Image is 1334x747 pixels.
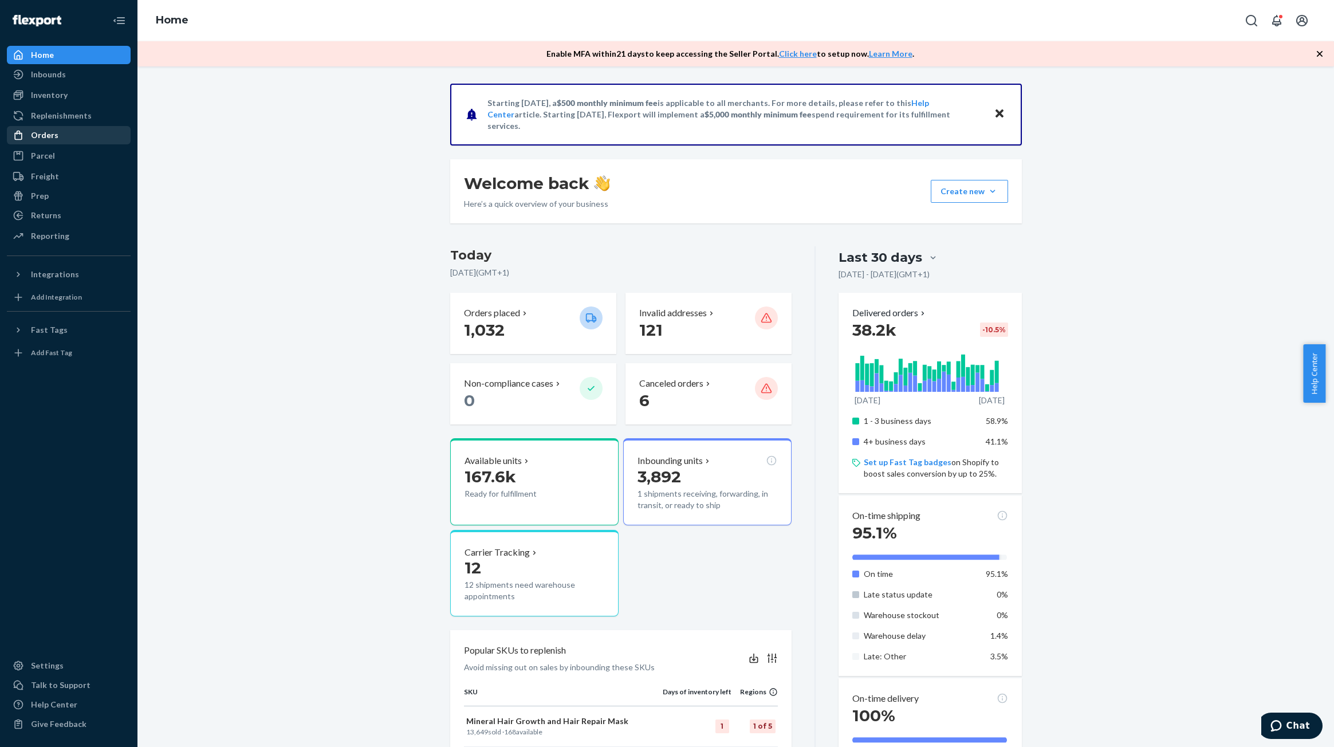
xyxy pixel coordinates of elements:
[465,579,604,602] p: 12 shipments need warehouse appointments
[450,438,619,525] button: Available units167.6kReady for fulfillment
[7,206,131,225] a: Returns
[992,106,1007,123] button: Close
[852,320,896,340] span: 38.2k
[7,126,131,144] a: Orders
[147,4,198,37] ol: breadcrumbs
[864,457,1008,479] p: on Shopify to boost sales conversion by up to 25%.
[465,488,570,500] p: Ready for fulfillment
[465,546,530,559] p: Carrier Tracking
[839,269,930,280] p: [DATE] - [DATE] ( GMT+1 )
[31,150,55,162] div: Parcel
[663,687,731,706] th: Days of inventory left
[31,292,82,302] div: Add Integration
[594,175,610,191] img: hand-wave emoji
[464,377,553,390] p: Non-compliance cases
[931,180,1008,203] button: Create new
[1303,344,1325,403] button: Help Center
[31,89,68,101] div: Inventory
[625,293,792,354] button: Invalid addresses 121
[852,706,895,725] span: 100%
[1261,713,1323,741] iframe: Opens a widget where you can chat to one of our agents
[487,97,983,132] p: Starting [DATE], a is applicable to all merchants. For more details, please refer to this article...
[623,438,792,525] button: Inbounding units3,8921 shipments receiving, forwarding, in transit, or ready to ship
[990,651,1008,661] span: 3.5%
[7,265,131,284] button: Integrations
[638,454,703,467] p: Inbounding units
[465,454,522,467] p: Available units
[7,46,131,64] a: Home
[31,210,61,221] div: Returns
[465,467,516,486] span: 167.6k
[464,644,566,657] p: Popular SKUs to replenish
[31,660,64,671] div: Settings
[997,589,1008,599] span: 0%
[852,692,919,705] p: On-time delivery
[557,98,658,108] span: $500 monthly minimum fee
[7,288,131,306] a: Add Integration
[7,167,131,186] a: Freight
[1240,9,1263,32] button: Open Search Box
[986,569,1008,579] span: 95.1%
[979,395,1005,406] p: [DATE]
[7,321,131,339] button: Fast Tags
[1265,9,1288,32] button: Open notifications
[986,437,1008,446] span: 41.1%
[464,662,655,673] p: Avoid missing out on sales by inbounding these SKUs
[7,65,131,84] a: Inbounds
[7,107,131,125] a: Replenishments
[864,589,977,600] p: Late status update
[864,457,951,467] a: Set up Fast Tag badges
[450,293,616,354] button: Orders placed 1,032
[852,509,920,522] p: On-time shipping
[990,631,1008,640] span: 1.4%
[465,558,481,577] span: 12
[852,306,927,320] button: Delivered orders
[705,109,812,119] span: $5,000 monthly minimum fee
[31,230,69,242] div: Reporting
[864,651,977,662] p: Late: Other
[108,9,131,32] button: Close Navigation
[31,110,92,121] div: Replenishments
[464,320,505,340] span: 1,032
[715,720,729,733] div: 1
[7,695,131,714] a: Help Center
[31,679,90,691] div: Talk to Support
[450,267,792,278] p: [DATE] ( GMT+1 )
[7,227,131,245] a: Reporting
[779,49,817,58] a: Click here
[31,348,72,357] div: Add Fast Tag
[986,416,1008,426] span: 58.9%
[731,687,778,697] div: Regions
[839,249,922,266] div: Last 30 days
[464,391,475,410] span: 0
[639,391,650,410] span: 6
[31,718,86,730] div: Give Feedback
[7,344,131,362] a: Add Fast Tag
[750,720,776,733] div: 1 of 5
[464,687,663,706] th: SKU
[464,173,610,194] h1: Welcome back
[855,395,880,406] p: [DATE]
[852,523,897,542] span: 95.1%
[466,715,660,727] p: Mineral Hair Growth and Hair Repair Mask
[638,467,681,486] span: 3,892
[31,324,68,336] div: Fast Tags
[7,187,131,205] a: Prep
[156,14,188,26] a: Home
[450,363,616,424] button: Non-compliance cases 0
[31,190,49,202] div: Prep
[7,676,131,694] button: Talk to Support
[997,610,1008,620] span: 0%
[638,488,777,511] p: 1 shipments receiving, forwarding, in transit, or ready to ship
[464,306,520,320] p: Orders placed
[546,48,914,60] p: Enable MFA within 21 days to keep accessing the Seller Portal. to setup now. .
[980,323,1008,337] div: -10.5 %
[466,727,660,737] p: sold · available
[864,610,977,621] p: Warehouse stockout
[625,363,792,424] button: Canceled orders 6
[31,49,54,61] div: Home
[31,171,59,182] div: Freight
